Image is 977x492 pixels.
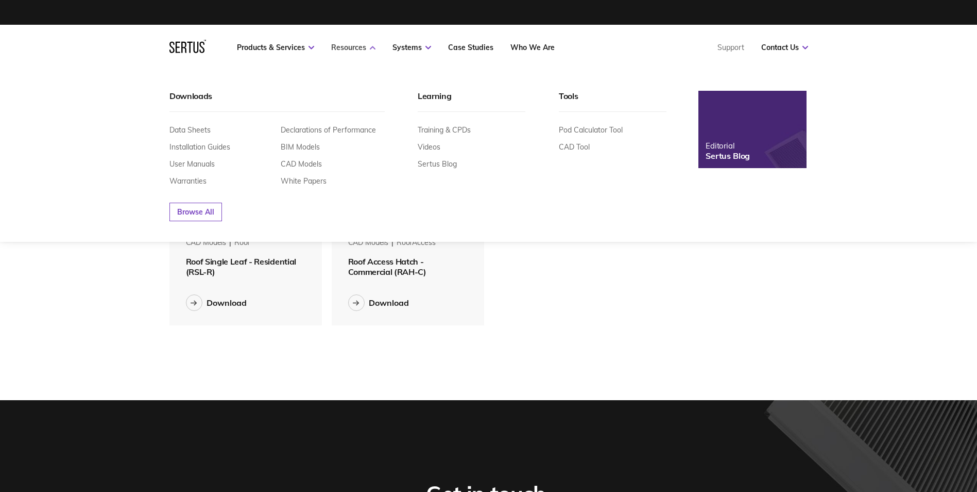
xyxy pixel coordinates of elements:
div: Download [369,298,409,308]
div: Download [207,298,247,308]
a: Case Studies [448,43,493,52]
a: Who We Are [510,43,555,52]
iframe: Chat Widget [925,442,977,492]
div: roof [234,238,250,248]
a: EditorialSertus Blog [698,91,807,168]
a: Training & CPDs [418,125,471,135]
button: Download [348,294,409,311]
a: Installation Guides [169,142,230,152]
a: Declarations of Performance [281,125,376,135]
a: Data Sheets [169,125,211,135]
div: Tools [559,91,666,112]
div: CAD Models [186,238,227,248]
a: BIM Models [281,142,320,152]
div: Sertus Blog [706,151,750,161]
span: Roof Single Leaf - Residential (RSL-R) [186,256,296,277]
button: Download [186,294,247,311]
a: CAD Models [281,159,322,169]
a: Videos [418,142,440,152]
div: Editorial [706,141,750,151]
a: Sertus Blog [418,159,457,169]
a: Products & Services [237,43,314,52]
a: Browse All [169,203,222,221]
div: roofAccess [397,238,436,248]
a: Pod Calculator Tool [559,125,623,135]
a: User Manuals [169,159,215,169]
div: Downloads [169,91,385,112]
div: CAD Models [348,238,389,248]
a: Resources [331,43,375,52]
a: White Papers [281,176,327,186]
a: Warranties [169,176,207,186]
a: Systems [392,43,431,52]
a: CAD Tool [559,142,590,152]
div: Learning [418,91,525,112]
a: Contact Us [761,43,808,52]
span: Roof Access Hatch - Commercial (RAH-C) [348,256,426,277]
a: Support [717,43,744,52]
